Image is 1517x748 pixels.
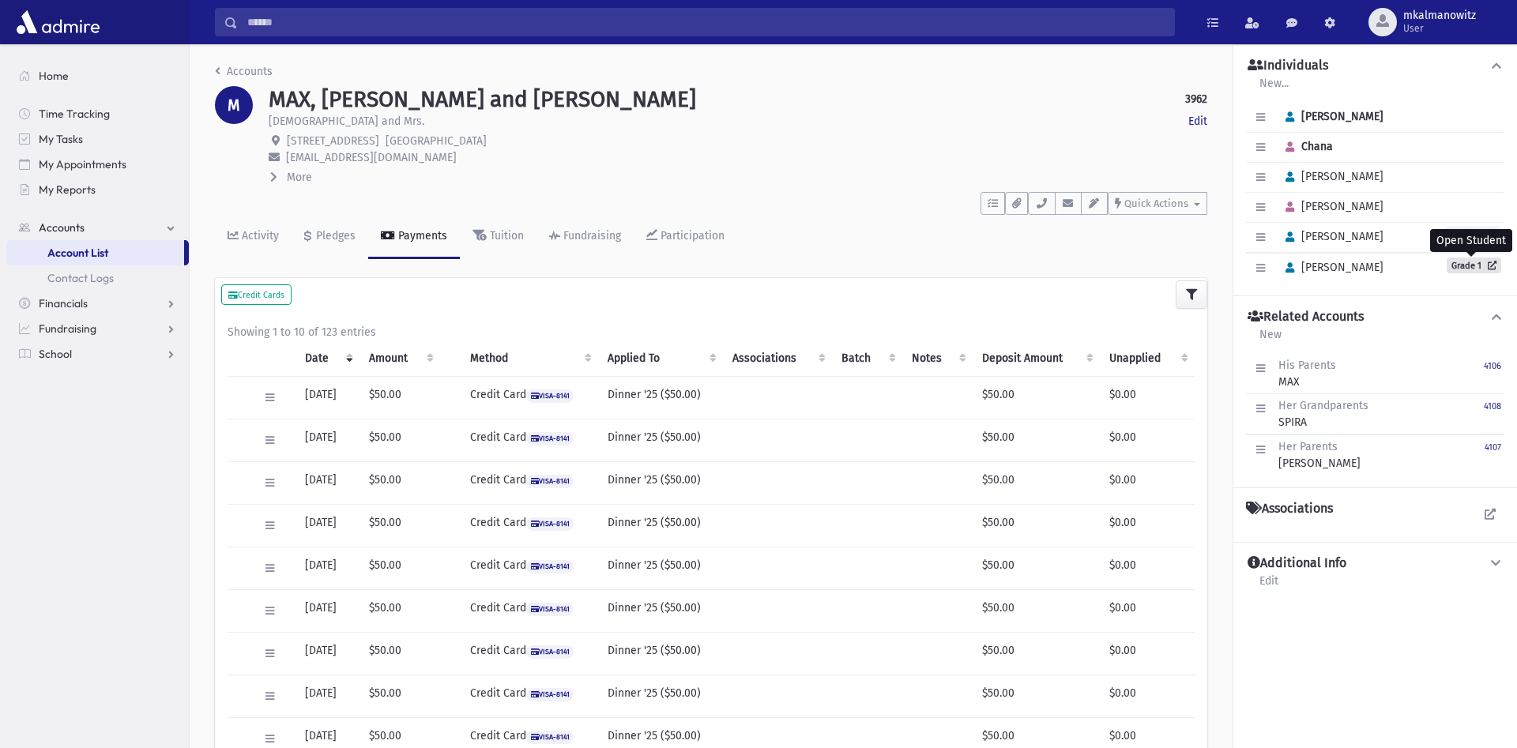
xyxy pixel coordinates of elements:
[221,284,292,305] button: Credit Cards
[39,182,96,197] span: My Reports
[1188,113,1207,130] a: Edit
[238,8,1174,36] input: Search
[1278,359,1336,372] span: His Parents
[1278,230,1383,243] span: [PERSON_NAME]
[1100,504,1195,547] td: $0.00
[973,419,1100,461] td: $50.00
[598,376,724,419] td: Dinner '25 ($50.00)
[461,589,597,632] td: Credit Card
[395,229,447,242] div: Payments
[1278,110,1383,123] span: [PERSON_NAME]
[1100,340,1195,377] th: Unapplied: activate to sort column ascending
[973,547,1100,589] td: $50.00
[598,461,724,504] td: Dinner '25 ($50.00)
[215,65,273,78] a: Accounts
[461,675,597,717] td: Credit Card
[295,376,359,419] td: [DATE]
[39,107,110,121] span: Time Tracking
[1447,257,1501,273] a: Grade 1
[487,229,524,242] div: Tuition
[359,675,440,717] td: $50.00
[359,419,440,461] td: $50.00
[461,461,597,504] td: Credit Card
[239,229,279,242] div: Activity
[1246,555,1504,572] button: Additional Info
[1403,22,1476,35] span: User
[1278,440,1338,453] span: Her Parents
[386,134,487,148] span: [GEOGRAPHIC_DATA]
[657,229,725,242] div: Participation
[6,291,189,316] a: Financials
[287,171,312,184] span: More
[39,347,72,361] span: School
[1100,675,1195,717] td: $0.00
[295,589,359,632] td: [DATE]
[359,504,440,547] td: $50.00
[461,632,597,675] td: Credit Card
[973,504,1100,547] td: $50.00
[359,376,440,419] td: $50.00
[526,475,574,488] span: VISA-8141
[47,271,114,285] span: Contact Logs
[295,547,359,589] td: [DATE]
[973,589,1100,632] td: $50.00
[526,560,574,573] span: VISA-8141
[526,688,574,701] span: VISA-8141
[215,86,253,124] div: M
[973,632,1100,675] td: $50.00
[1246,58,1504,74] button: Individuals
[313,229,356,242] div: Pledges
[39,132,83,146] span: My Tasks
[215,63,273,86] nav: breadcrumb
[6,63,189,88] a: Home
[902,340,973,377] th: Notes: activate to sort column ascending
[269,113,424,130] p: [DEMOGRAPHIC_DATA] and Mrs.
[526,731,574,744] span: VISA-8141
[6,265,189,291] a: Contact Logs
[292,215,368,259] a: Pledges
[973,376,1100,419] td: $50.00
[973,340,1100,377] th: Deposit Amount: activate to sort column ascending
[6,101,189,126] a: Time Tracking
[39,296,88,310] span: Financials
[1278,261,1383,274] span: [PERSON_NAME]
[1100,376,1195,419] td: $0.00
[526,432,574,445] span: VISA-8141
[1278,170,1383,183] span: [PERSON_NAME]
[6,215,189,240] a: Accounts
[1108,192,1207,215] button: Quick Actions
[359,589,440,632] td: $50.00
[598,589,724,632] td: Dinner '25 ($50.00)
[723,340,832,377] th: Associations: activate to sort column ascending
[1484,397,1501,430] a: 4108
[973,675,1100,717] td: $50.00
[1100,547,1195,589] td: $0.00
[1248,309,1364,325] h4: Related Accounts
[598,632,724,675] td: Dinner '25 ($50.00)
[560,229,621,242] div: Fundraising
[1100,419,1195,461] td: $0.00
[1248,58,1328,74] h4: Individuals
[1403,9,1476,22] span: mkalmanowitz
[634,215,737,259] a: Participation
[832,340,902,377] th: Batch: activate to sort column ascending
[295,632,359,675] td: [DATE]
[47,246,108,260] span: Account List
[460,215,536,259] a: Tuition
[368,215,460,259] a: Payments
[1246,309,1504,325] button: Related Accounts
[1100,461,1195,504] td: $0.00
[598,504,724,547] td: Dinner '25 ($50.00)
[1484,361,1501,371] small: 4106
[526,603,574,616] span: VISA-8141
[295,340,359,377] th: Date: activate to sort column ascending
[269,169,314,186] button: More
[526,389,574,403] span: VISA-8141
[39,321,96,336] span: Fundraising
[1185,91,1207,107] strong: 3962
[359,340,440,377] th: Amount: activate to sort column ascending
[598,547,724,589] td: Dinner '25 ($50.00)
[1100,632,1195,675] td: $0.00
[1278,399,1368,412] span: Her Grandparents
[228,290,284,300] small: Credit Cards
